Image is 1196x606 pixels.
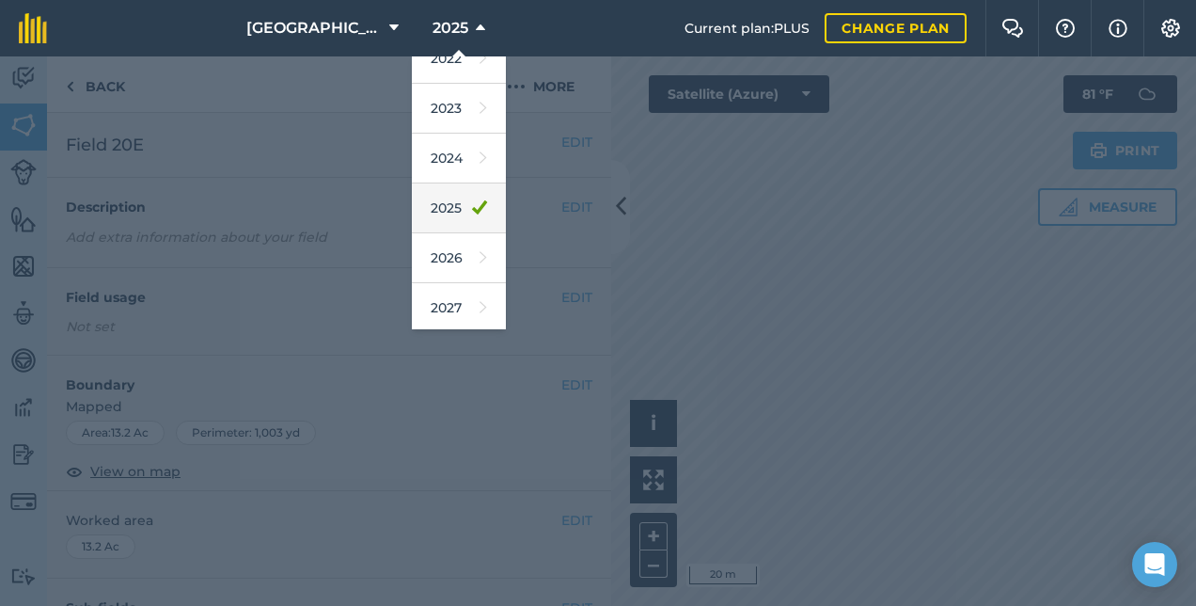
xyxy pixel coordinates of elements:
[412,134,506,183] a: 2024
[685,18,810,39] span: Current plan : PLUS
[412,34,506,84] a: 2022
[19,13,47,43] img: fieldmargin Logo
[1109,17,1127,40] img: svg+xml;base64,PHN2ZyB4bWxucz0iaHR0cDovL3d3dy53My5vcmcvMjAwMC9zdmciIHdpZHRoPSIxNyIgaGVpZ2h0PSIxNy...
[412,183,506,233] a: 2025
[1054,19,1077,38] img: A question mark icon
[412,283,506,333] a: 2027
[1159,19,1182,38] img: A cog icon
[412,233,506,283] a: 2026
[433,17,468,40] span: 2025
[412,84,506,134] a: 2023
[1001,19,1024,38] img: Two speech bubbles overlapping with the left bubble in the forefront
[825,13,967,43] a: Change plan
[246,17,382,40] span: [GEOGRAPHIC_DATA]
[1132,542,1177,587] div: Open Intercom Messenger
